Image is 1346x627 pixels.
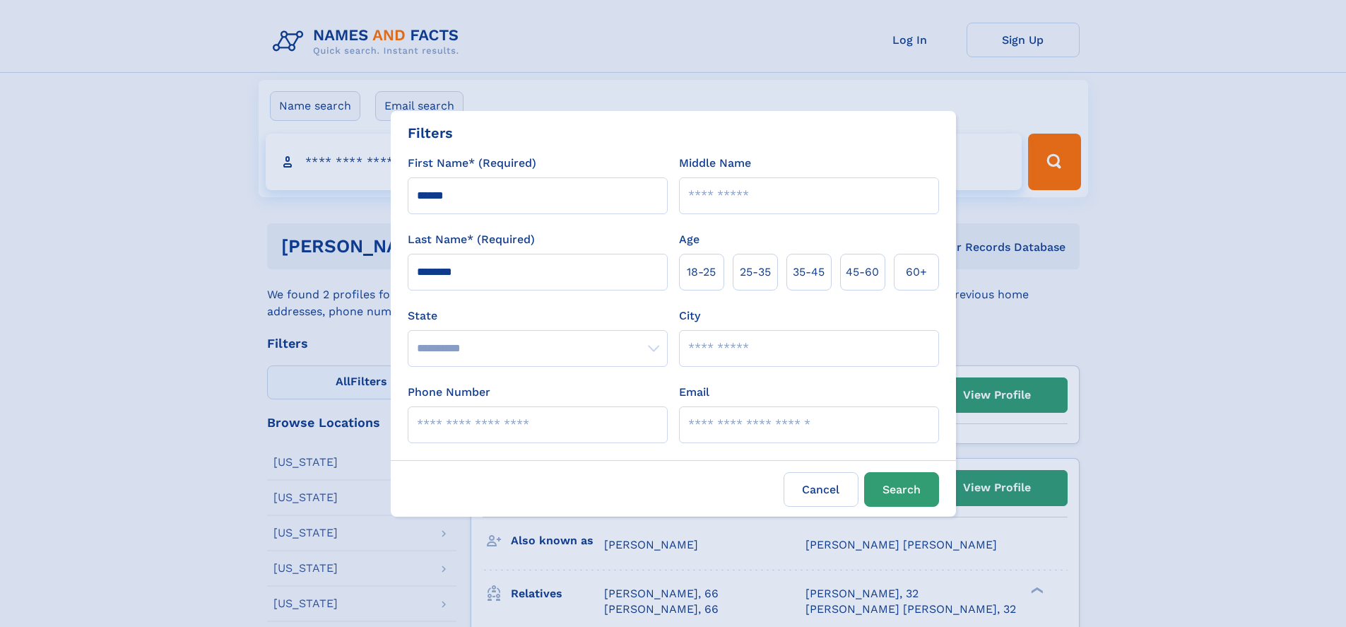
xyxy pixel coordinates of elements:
label: Middle Name [679,155,751,172]
label: Email [679,384,709,401]
label: Phone Number [408,384,490,401]
label: First Name* (Required) [408,155,536,172]
label: Last Name* (Required) [408,231,535,248]
span: 18‑25 [687,264,716,281]
button: Search [864,472,939,507]
label: City [679,307,700,324]
div: Filters [408,122,453,143]
label: State [408,307,668,324]
label: Age [679,231,699,248]
label: Cancel [784,472,858,507]
span: 35‑45 [793,264,825,281]
span: 25‑35 [740,264,771,281]
span: 60+ [906,264,927,281]
span: 45‑60 [846,264,879,281]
